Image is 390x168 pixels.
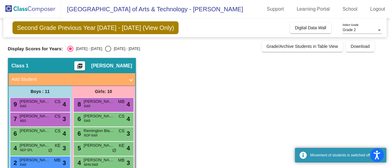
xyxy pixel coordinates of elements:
span: 3 [126,129,130,138]
span: 5 [76,145,81,152]
button: Print Students Details [74,61,85,70]
span: [PERSON_NAME] [84,142,114,148]
span: 4 [62,100,66,109]
div: [DATE] - [DATE] [111,46,140,52]
span: Class 1 [12,63,29,69]
span: 6 [76,130,81,137]
span: do_not_disturb_alt [48,148,52,153]
mat-radio-group: Select an option [67,46,140,52]
div: Movement of students is switched off [310,152,382,158]
span: 4 [126,114,130,123]
span: [GEOGRAPHIC_DATA] of Arts & Technology - [PERSON_NAME] [61,4,243,14]
span: Grade 2 [342,28,356,32]
button: Grade/Archive Students in Table View [262,41,343,52]
span: [PERSON_NAME] [20,98,50,105]
span: 2 [12,159,17,166]
div: Boys : 11 [9,85,72,98]
span: Remington Blanton [84,128,114,134]
span: Second Grade Previous Year [DATE] - [DATE] (View Only) [12,21,179,34]
mat-icon: picture_as_pdf [76,63,83,72]
mat-panel-title: Add Student [12,76,125,83]
a: Logout [365,4,390,14]
span: do_not_disturb_alt [112,148,116,153]
span: RDP RAR [84,133,98,138]
span: KE [55,142,61,149]
span: Grade/Archive Students in Table View [267,44,338,49]
span: 4 [76,159,81,166]
span: 3 [126,158,130,167]
span: ABS [20,119,26,123]
span: 4 [126,144,130,153]
span: MB [118,98,125,105]
span: 6 [12,130,17,137]
span: Download [351,44,370,49]
span: 7 [12,116,17,122]
span: RAR [84,119,90,123]
a: Support [262,4,289,14]
button: Digital Data Wall [290,22,331,33]
span: CS [55,113,60,120]
span: Digital Data Wall [295,25,326,30]
span: KE [119,142,125,149]
span: MB [118,157,125,163]
span: 4 [62,129,66,138]
span: [PERSON_NAME] [84,157,114,163]
span: RAR [20,104,27,109]
span: RAR [20,163,27,167]
div: Girls: 10 [72,85,135,98]
span: CS [55,98,60,105]
span: [PERSON_NAME] [84,98,114,105]
span: RAR [84,104,90,109]
div: [DATE] - [DATE] [73,46,102,52]
span: [PERSON_NAME] [20,142,50,148]
span: MB [54,157,61,163]
span: 9 [12,101,17,108]
span: 3 [62,114,66,123]
span: CS [119,113,124,120]
mat-expansion-panel-header: Add Student [9,73,135,85]
span: 3 [62,144,66,153]
span: 6 [76,116,81,122]
span: [PERSON_NAME] [20,128,50,134]
span: NEP SPL [20,148,33,152]
span: 4 [126,100,130,109]
span: [PERSON_NAME] [84,113,114,119]
span: MHN RAR [84,163,98,167]
span: Display Scores for Years: [8,46,63,52]
span: CS [119,128,124,134]
span: [PERSON_NAME] [91,63,132,69]
span: 4 [12,145,17,152]
span: [PERSON_NAME] [20,113,50,119]
button: Download [346,41,374,52]
span: 3 [62,158,66,167]
a: School [338,4,362,14]
a: Learning Portal [292,4,335,14]
span: CS [55,128,60,134]
span: 8 [76,101,81,108]
span: [PERSON_NAME] [20,157,50,163]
